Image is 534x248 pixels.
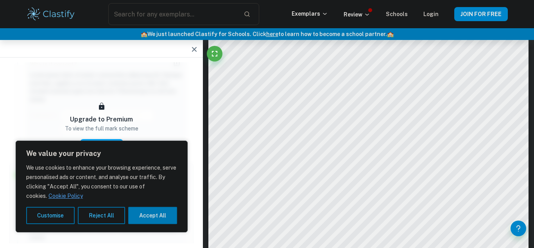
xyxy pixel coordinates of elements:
[16,141,188,232] div: We value your privacy
[128,207,177,224] button: Accept All
[78,207,125,224] button: Reject All
[207,46,222,62] button: Fullscreen
[387,31,394,37] span: 🏫
[26,207,75,224] button: Customise
[511,221,526,236] button: Help and Feedback
[26,6,76,22] img: Clastify logo
[454,7,508,21] button: JOIN FOR FREE
[292,9,328,18] p: Exemplars
[141,31,147,37] span: 🏫
[65,124,138,133] p: To view the full mark scheme
[386,11,408,17] a: Schools
[26,163,177,201] p: We use cookies to enhance your browsing experience, serve personalised ads or content, and analys...
[423,11,439,17] a: Login
[70,115,133,124] h6: Upgrade to Premium
[2,30,532,38] h6: We just launched Clastify for Schools. Click to learn how to become a school partner.
[26,149,177,158] p: We value your privacy
[48,192,83,199] a: Cookie Policy
[108,3,237,25] input: Search for any exemplars...
[344,10,370,19] p: Review
[80,139,123,153] button: View Plans
[266,31,278,37] a: here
